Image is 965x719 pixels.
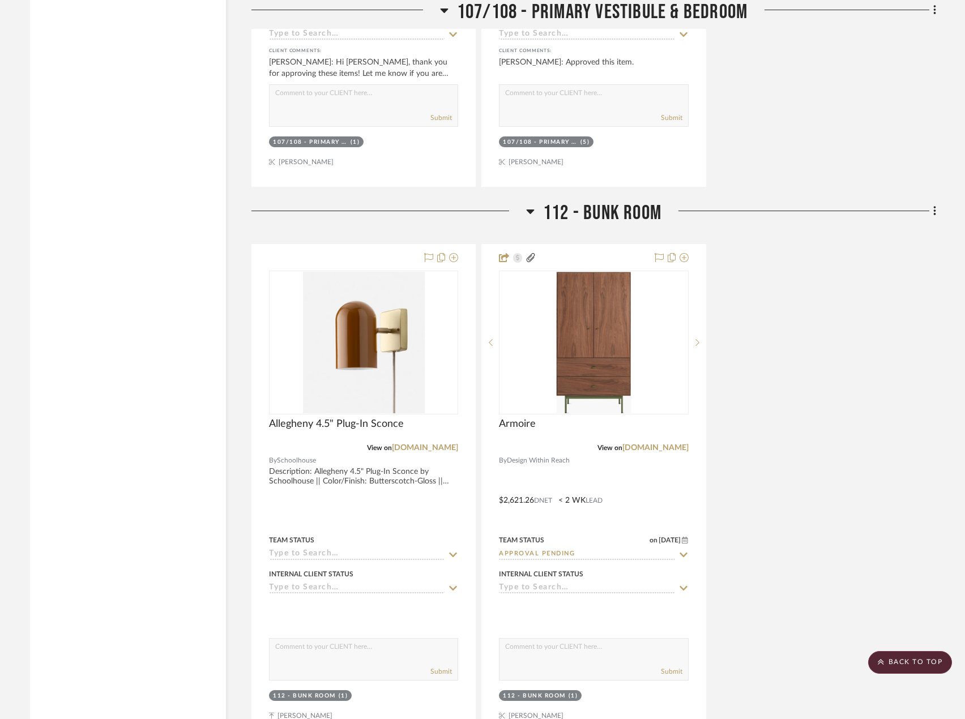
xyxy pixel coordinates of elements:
[507,455,570,466] span: Design Within Reach
[273,138,348,147] div: 107/108 - Primary Vestibule & Bedroom
[367,444,392,451] span: View on
[657,536,682,544] span: [DATE]
[277,455,316,466] span: Schoolhouse
[269,455,277,466] span: By
[499,535,544,545] div: Team Status
[661,666,682,677] button: Submit
[351,138,360,147] div: (1)
[269,549,445,560] input: Type to Search…
[503,138,578,147] div: 107/108 - Primary Vestibule & Bedroom
[499,455,507,466] span: By
[650,537,657,543] span: on
[273,692,336,700] div: 112 - Bunk Room
[270,271,458,414] div: 0
[430,666,452,677] button: Submit
[557,272,631,413] img: Armoire
[499,418,536,430] span: Armoire
[499,549,674,560] input: Type to Search…
[269,29,445,40] input: Type to Search…
[543,201,661,225] span: 112 - Bunk Room
[499,583,674,594] input: Type to Search…
[569,692,578,700] div: (1)
[269,583,445,594] input: Type to Search…
[430,113,452,123] button: Submit
[597,444,622,451] span: View on
[339,692,348,700] div: (1)
[499,271,688,414] div: 0
[622,444,689,452] a: [DOMAIN_NAME]
[499,29,674,40] input: Type to Search…
[499,57,688,79] div: [PERSON_NAME]: Approved this item.
[580,138,590,147] div: (5)
[269,535,314,545] div: Team Status
[868,651,952,674] scroll-to-top-button: BACK TO TOP
[269,418,404,430] span: Allegheny 4.5" Plug-In Sconce
[392,444,458,452] a: [DOMAIN_NAME]
[661,113,682,123] button: Submit
[269,569,353,579] div: Internal Client Status
[499,569,583,579] div: Internal Client Status
[503,692,566,700] div: 112 - Bunk Room
[303,272,425,413] img: Allegheny 4.5" Plug-In Sconce
[269,57,458,79] div: [PERSON_NAME]: Hi [PERSON_NAME], thank you for approving these items! Let me know if you are able...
